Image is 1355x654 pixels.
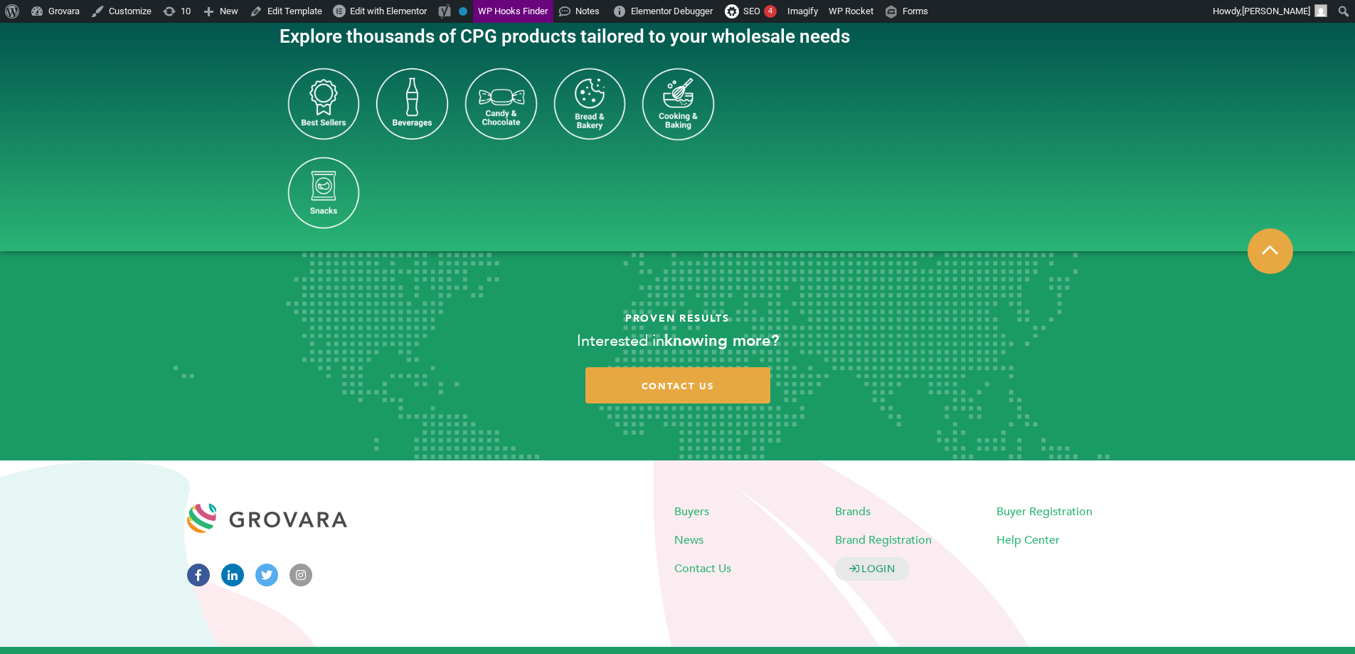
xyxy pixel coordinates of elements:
[577,330,664,352] span: Interested in
[764,5,777,18] div: 4
[835,504,871,519] a: Brands
[997,504,1093,519] a: Buyer Registration
[835,532,932,548] a: Brand Registration
[459,7,467,16] div: No index
[674,532,703,548] a: News
[835,557,909,581] a: LOGIN
[674,561,731,576] a: Contact Us
[743,6,760,16] span: SEO
[642,380,714,393] span: contact us
[997,532,1060,548] a: Help Center
[350,6,427,16] span: Edit with Elementor
[674,504,709,519] a: Buyers
[585,367,770,404] a: contact us
[280,27,1069,46] h2: Explore thousands of CPG products tailored to your wholesale needs
[1242,6,1310,16] span: [PERSON_NAME]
